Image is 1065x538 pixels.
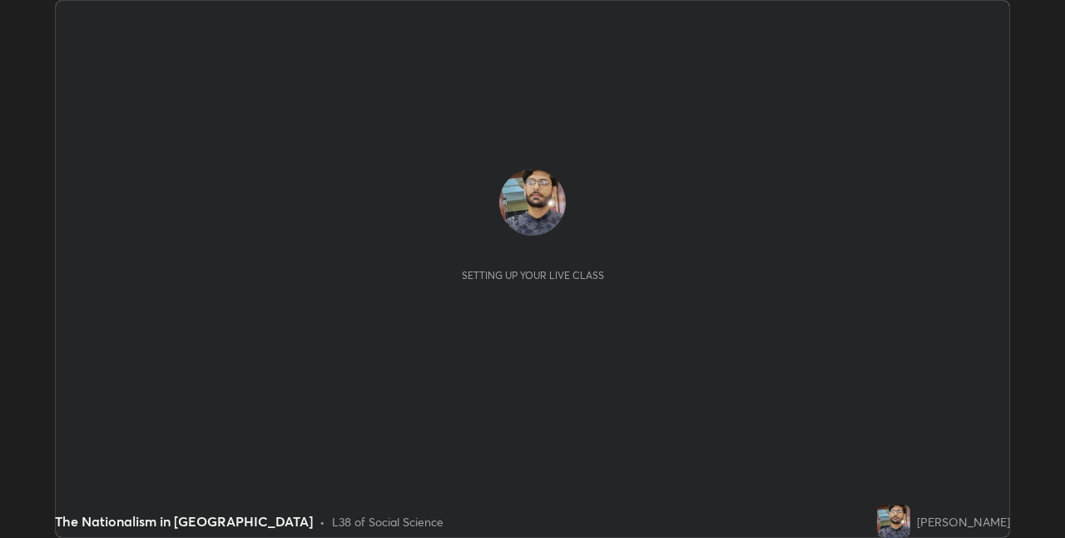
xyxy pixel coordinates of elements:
[877,505,910,538] img: 5ef75ea5679a4b71ba87e36e7d6e78e8.jpg
[55,511,313,531] div: The Nationalism in [GEOGRAPHIC_DATA]
[319,513,325,531] div: •
[462,269,604,281] div: Setting up your live class
[917,513,1010,531] div: [PERSON_NAME]
[499,169,566,236] img: 5ef75ea5679a4b71ba87e36e7d6e78e8.jpg
[332,513,443,531] div: L38 of Social Science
